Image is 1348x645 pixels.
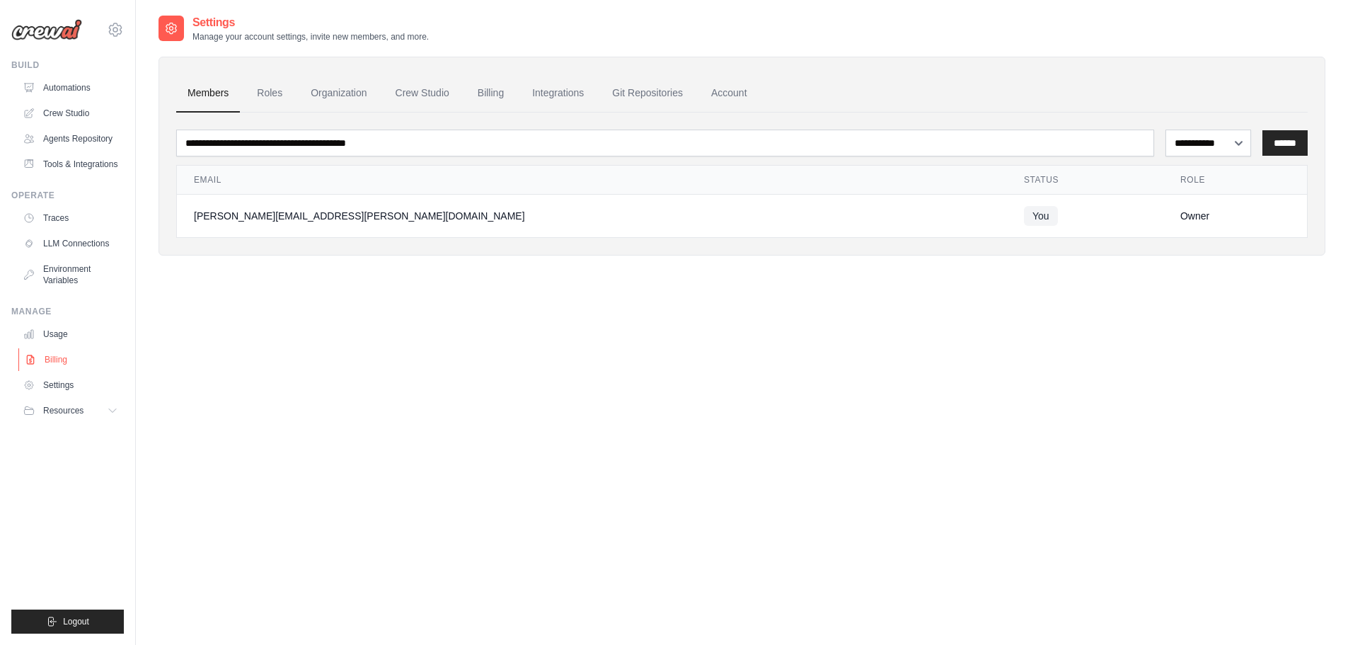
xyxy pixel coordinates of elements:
[17,258,124,292] a: Environment Variables
[17,76,124,99] a: Automations
[17,127,124,150] a: Agents Repository
[177,166,1007,195] th: Email
[63,616,89,627] span: Logout
[11,190,124,201] div: Operate
[17,399,124,422] button: Resources
[17,323,124,346] a: Usage
[700,74,759,113] a: Account
[192,31,429,42] p: Manage your account settings, invite new members, and more.
[246,74,294,113] a: Roles
[11,19,82,40] img: Logo
[384,74,461,113] a: Crew Studio
[176,74,240,113] a: Members
[194,209,990,223] div: [PERSON_NAME][EMAIL_ADDRESS][PERSON_NAME][DOMAIN_NAME]
[43,405,83,416] span: Resources
[17,374,124,396] a: Settings
[1024,206,1058,226] span: You
[1180,209,1290,223] div: Owner
[17,207,124,229] a: Traces
[17,153,124,176] a: Tools & Integrations
[601,74,694,113] a: Git Repositories
[17,102,124,125] a: Crew Studio
[466,74,515,113] a: Billing
[299,74,378,113] a: Organization
[192,14,429,31] h2: Settings
[1163,166,1307,195] th: Role
[521,74,595,113] a: Integrations
[17,232,124,255] a: LLM Connections
[11,610,124,634] button: Logout
[11,306,124,317] div: Manage
[11,59,124,71] div: Build
[1007,166,1163,195] th: Status
[18,348,125,371] a: Billing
